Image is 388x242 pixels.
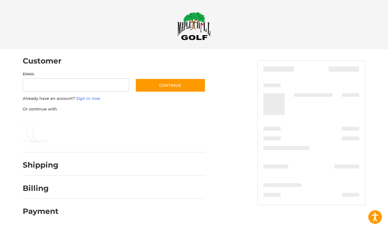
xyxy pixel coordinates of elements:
[23,71,129,77] label: Email
[23,207,59,216] h2: Payment
[76,96,100,101] a: Sign in now
[23,96,206,102] p: Already have an account?
[23,160,59,170] h2: Shipping
[23,56,62,66] h2: Customer
[23,106,206,112] p: Or continue with
[23,184,58,193] h2: Billing
[135,78,206,92] button: Continue
[177,12,211,40] img: Maple Hill Golf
